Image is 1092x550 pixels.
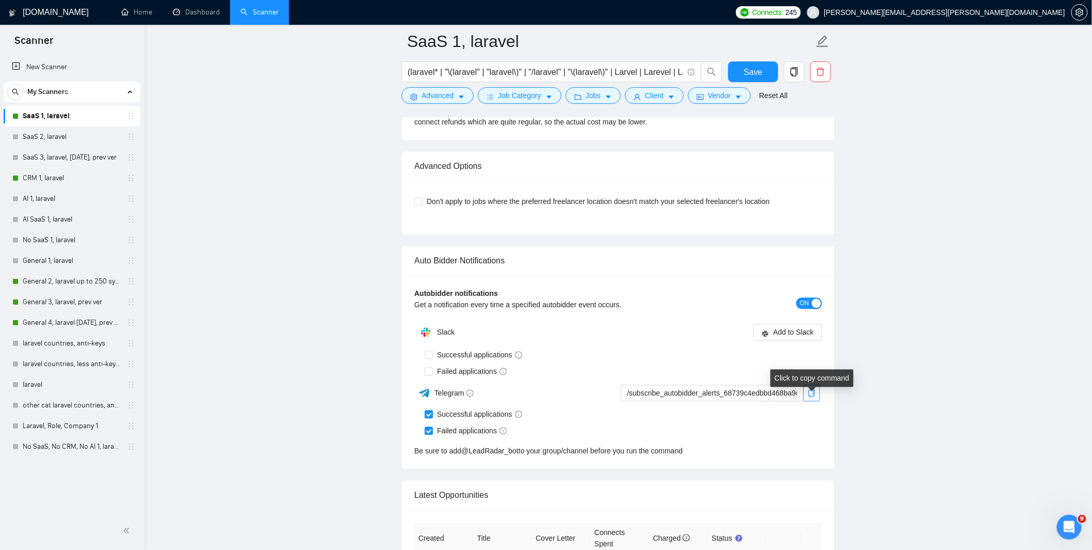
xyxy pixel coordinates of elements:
[240,8,279,17] a: searchScanner
[23,209,121,230] a: AI SaaS 1, laravel
[697,93,704,101] span: idcard
[414,480,822,510] div: Latest Opportunities
[410,93,417,101] span: setting
[127,236,135,244] span: holder
[6,33,61,55] span: Scanner
[418,386,431,399] img: ww3wtPAAAAAElFTkSuQmCC
[653,534,690,542] span: Charged
[574,93,582,101] span: folder
[804,385,820,401] button: copy
[734,533,744,543] div: Tooltip anchor
[127,112,135,120] span: holder
[23,250,121,271] a: General 1, laravel
[1072,8,1087,17] span: setting
[123,526,133,536] span: double-left
[752,7,783,18] span: Connects:
[487,93,494,101] span: bars
[810,61,831,82] button: delete
[744,66,762,78] span: Save
[407,28,814,54] input: Scanner name...
[545,93,553,101] span: caret-down
[23,188,121,209] a: AI 1, laravel
[27,82,68,102] span: My Scanners
[759,90,788,101] a: Reset All
[127,215,135,224] span: holder
[773,326,814,338] span: Add to Slack
[173,8,220,17] a: dashboardDashboard
[762,329,769,337] span: slack
[23,374,121,395] a: laravel
[500,427,507,434] span: info-circle
[127,174,135,182] span: holder
[785,7,797,18] span: 245
[414,289,498,297] b: Autobidder notifications
[121,8,152,17] a: homeHome
[702,67,721,76] span: search
[23,147,121,168] a: SaaS 3, laravel, [DATE], prev ver
[7,84,24,100] button: search
[414,299,720,310] div: Get a notification every time a specified autobidder event occurs.
[498,90,541,101] span: Job Category
[23,271,121,292] a: General 2, laravel up to 250 symb
[422,90,454,101] span: Advanced
[668,93,675,101] span: caret-down
[127,277,135,286] span: holder
[645,90,664,101] span: Client
[23,416,121,436] a: Laravel, Role, Company 1
[414,445,822,457] div: Be sure to add to your group/channel before you run the command
[1078,515,1086,523] span: 9
[728,61,778,82] button: Save
[23,333,121,354] a: laravel countries, anti-keys
[753,324,822,340] button: slackAdd to Slack
[437,328,455,336] span: Slack
[515,351,522,358] span: info-circle
[127,257,135,265] span: holder
[4,57,140,77] li: New Scanner
[127,133,135,141] span: holder
[500,368,507,375] span: info-circle
[804,389,820,397] span: copy
[4,82,140,457] li: My Scanners
[127,443,135,451] span: holder
[23,127,121,147] a: SaaS 2, laravel
[12,57,132,77] a: New Scanner
[741,8,749,17] img: upwork-logo.png
[127,339,135,348] span: holder
[515,411,522,418] span: info-circle
[478,87,561,104] button: barsJob Categorycaret-down
[9,5,16,21] img: logo
[810,9,817,16] span: user
[770,369,854,387] div: Click to copy command
[127,298,135,306] span: holder
[1071,4,1088,21] button: setting
[625,87,684,104] button: userClientcaret-down
[586,90,601,101] span: Jobs
[683,534,690,541] span: info-circle
[433,349,526,360] span: Successful applications
[811,67,830,76] span: delete
[23,230,121,250] a: No SaaS 1, laravel
[467,389,474,397] span: info-circle
[127,153,135,162] span: holder
[461,445,519,457] a: @LeadRadar_bot
[23,106,121,127] a: SaaS 1, laravel
[708,90,731,101] span: Vendor
[701,61,722,82] button: search
[127,360,135,368] span: holder
[23,436,121,457] a: No SaaS, No CRM, No AI 1, laravel
[784,67,804,76] span: copy
[435,389,474,397] span: Telegram
[23,312,121,333] a: General 4, laravel [DATE], prev ver
[458,93,465,101] span: caret-down
[127,381,135,389] span: holder
[415,322,436,342] img: hpQkSZIkSZIkSZIkSZIkSZIkSZIkSZIkSZIkSZIkSZIkSZIkSZIkSZIkSZIkSZIkSZIkSZIkSZIkSZIkSZIkSZIkSZIkSZIkS...
[23,395,121,416] a: other cat laravel countries, anti-keys
[23,354,121,374] a: laravel countries, less anti-keys, with fixes, bugs
[433,425,511,436] span: Failed applications
[816,35,829,48] span: edit
[127,422,135,430] span: holder
[402,87,474,104] button: settingAdvancedcaret-down
[23,292,121,312] a: General 3, laravel, prev ver
[127,319,135,327] span: holder
[800,297,809,309] span: ON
